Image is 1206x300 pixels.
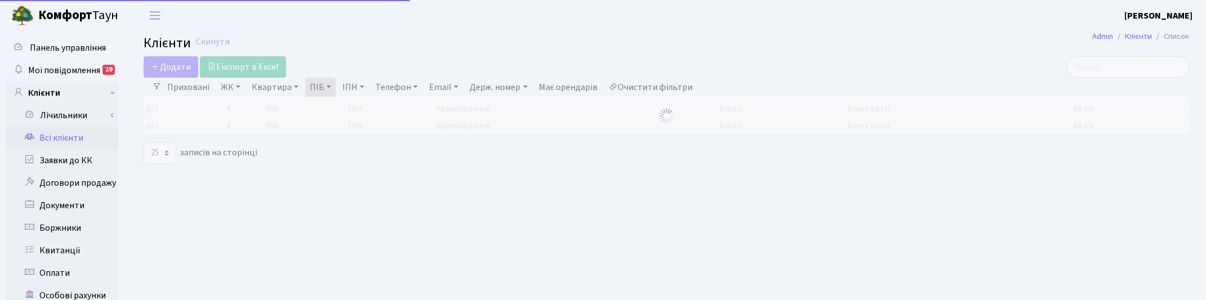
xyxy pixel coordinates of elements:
[38,6,92,24] b: Комфорт
[658,107,676,125] img: Обробка...
[6,239,118,262] a: Квитанції
[1067,56,1189,78] input: Пошук...
[151,61,191,73] span: Додати
[6,149,118,172] a: Заявки до КК
[144,142,176,164] select: записів на сторінці
[6,59,118,82] a: Мої повідомлення19
[534,78,602,97] a: Має орендарів
[216,78,245,97] a: ЖК
[6,262,118,284] a: Оплати
[305,78,336,97] a: ПІБ
[200,56,286,78] a: Експорт в Excel
[196,37,230,47] a: Скинути
[1075,25,1206,48] nav: breadcrumb
[1124,10,1192,22] b: [PERSON_NAME]
[371,78,422,97] a: Телефон
[13,104,118,127] a: Лічильники
[1152,30,1189,43] li: Список
[102,65,115,75] div: 19
[144,142,257,164] label: записів на сторінці
[1092,30,1113,42] a: Admin
[1124,9,1192,23] a: [PERSON_NAME]
[6,172,118,194] a: Договори продажу
[1125,30,1152,42] a: Клієнти
[6,217,118,239] a: Боржники
[38,6,118,25] span: Таун
[144,33,191,53] span: Клієнти
[6,82,118,104] a: Клієнти
[6,127,118,149] a: Всі клієнти
[30,42,106,54] span: Панель управління
[338,78,369,97] a: ІПН
[425,78,463,97] a: Email
[144,56,198,78] a: Додати
[465,78,531,97] a: Держ. номер
[141,6,169,25] button: Переключити навігацію
[163,78,214,97] a: Приховані
[604,78,697,97] a: Очистити фільтри
[11,5,34,27] img: logo.png
[247,78,303,97] a: Квартира
[6,37,118,59] a: Панель управління
[28,64,100,77] span: Мої повідомлення
[6,194,118,217] a: Документи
